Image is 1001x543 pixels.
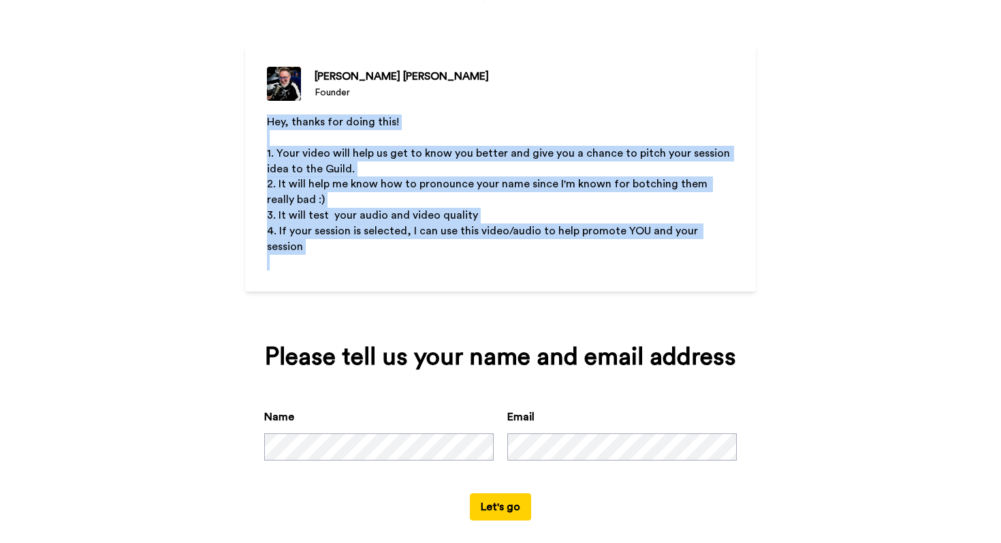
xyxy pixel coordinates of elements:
[507,409,535,425] label: Email
[264,409,294,425] label: Name
[315,68,489,84] div: [PERSON_NAME] [PERSON_NAME]
[267,179,710,205] span: 2. It will help me know how to pronounce your name since I'm known for botching them really bad :)
[267,226,701,252] span: 4. If your session is selected, I can use this video/audio to help promote YOU and your session
[267,117,399,127] span: Hey, thanks for doing this!
[267,148,733,174] span: 1. Your video will help us get to know you better and give you a chance to pitch your session ide...
[264,343,737,371] div: Please tell us your name and email address
[315,86,489,99] div: Founder
[267,210,478,221] span: 3. It will test your audio and video quality
[267,67,301,101] img: Founder
[470,493,531,521] button: Let's go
